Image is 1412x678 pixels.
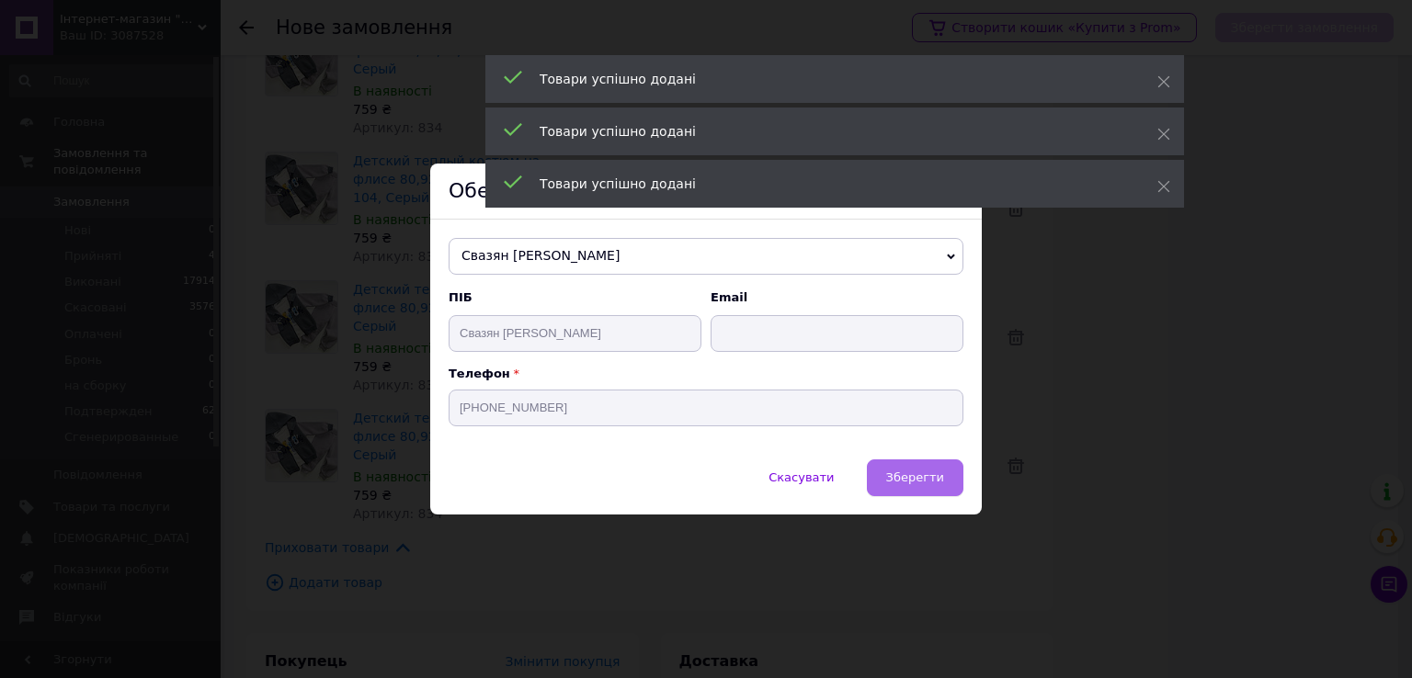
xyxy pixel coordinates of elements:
[540,70,1111,88] div: Товари успішно додані
[449,390,963,426] input: +38 096 0000000
[711,289,963,306] span: Email
[449,289,701,306] span: ПІБ
[749,459,853,496] button: Скасувати
[449,367,963,380] p: Телефон
[449,238,963,275] span: Свазян [PERSON_NAME]
[886,470,944,484] span: Зберегти
[867,459,963,496] button: Зберегти
[540,122,1111,141] div: Товари успішно додані
[769,470,834,484] span: Скасувати
[430,164,982,220] div: Оберіть або створіть нового покупця
[540,175,1111,193] div: Товари успішно додані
